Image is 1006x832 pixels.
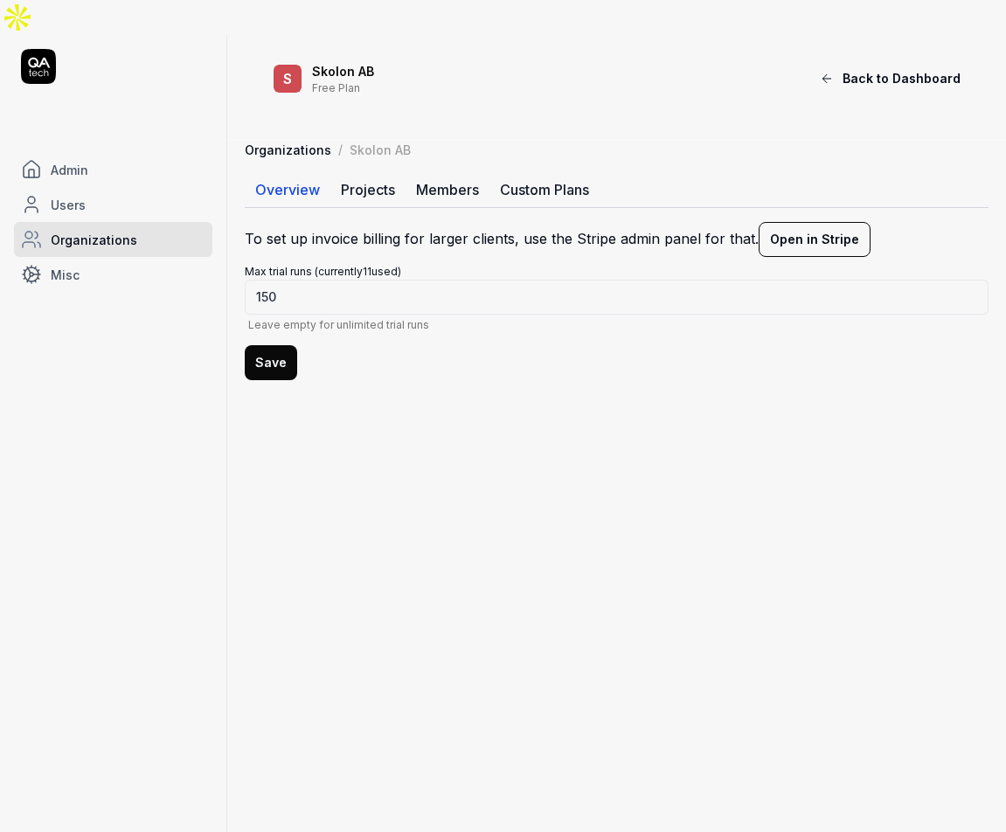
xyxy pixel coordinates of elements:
input: Max trial runs (currently11used)Leave empty for unlimited trial runs [245,280,989,315]
a: Custom Plans [489,172,600,207]
a: Projects [330,172,406,207]
div: Skolon AB [350,141,411,158]
a: To set up invoice billing for larger clients, use the Stripe admin panel for that.Open in Stripe [245,230,871,247]
a: Users [14,187,212,222]
button: Save [245,345,297,380]
span: Users [51,196,86,214]
a: Organizations [245,141,331,158]
div: / [338,141,343,158]
button: Open in Stripe [759,222,871,257]
a: Overview [245,172,330,207]
a: Members [406,172,489,207]
div: Free Plan [312,80,749,94]
span: Organizations [51,231,137,249]
a: Misc [14,257,212,292]
a: Organizations [14,222,212,257]
button: Back to Dashboard [809,61,971,96]
span: S [274,65,302,93]
label: Max trial runs (currently 11 used) [245,264,989,331]
div: Skolon AB [312,64,749,80]
a: Admin [14,152,212,187]
span: Back to Dashboard [843,69,961,87]
span: Admin [51,161,88,179]
span: Leave empty for unlimited trial runs [245,318,989,331]
span: Misc [51,266,80,284]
